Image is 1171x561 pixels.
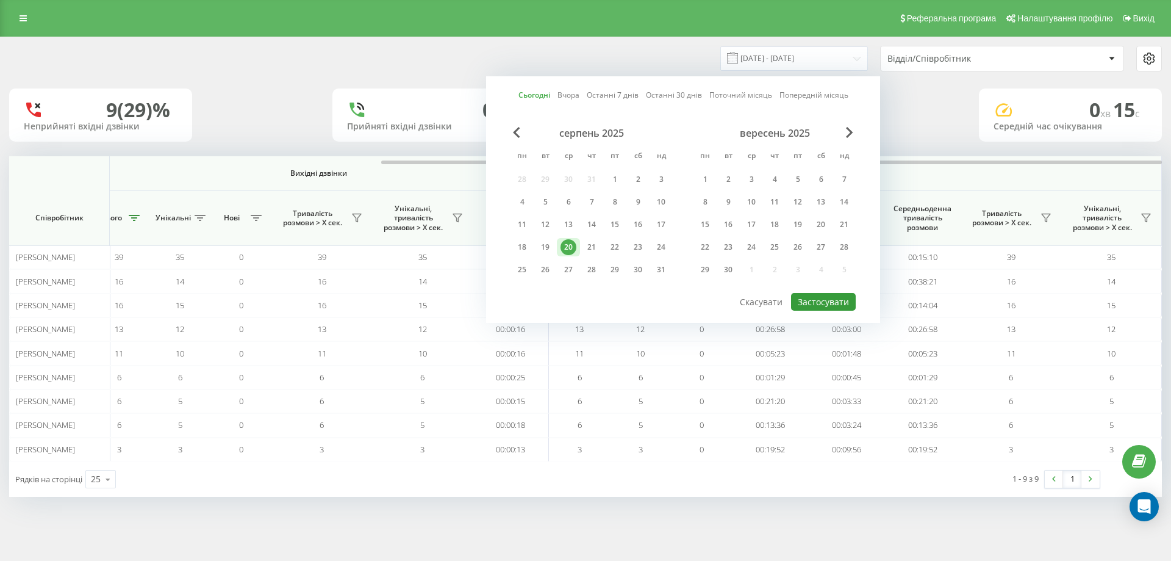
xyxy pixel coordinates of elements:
[534,193,557,211] div: вт 5 серп 2025 р.
[967,209,1037,228] span: Тривалість розмови > Х сек.
[176,300,184,311] span: 15
[1133,13,1155,23] span: Вихід
[884,438,961,461] td: 00:19:52
[700,444,704,455] span: 0
[719,148,737,166] abbr: вівторок
[318,276,326,287] span: 16
[514,194,530,210] div: 4
[603,193,626,211] div: пт 8 серп 2025 р.
[639,372,643,383] span: 6
[636,348,645,359] span: 10
[650,261,673,279] div: нд 31 серп 2025 р.
[650,170,673,189] div: нд 3 серп 2025 р.
[767,217,782,233] div: 18
[763,170,786,189] div: чт 4 вер 2025 р.
[808,413,884,437] td: 00:03:24
[893,204,951,233] span: Середньоденна тривалість розмови
[1113,96,1140,123] span: 15
[836,239,852,255] div: 28
[239,419,243,430] span: 0
[1007,324,1015,335] span: 13
[740,238,763,256] div: ср 24 вер 2025 р.
[239,324,243,335] span: 0
[630,217,646,233] div: 16
[584,194,600,210] div: 7
[16,252,75,262] span: [PERSON_NAME]
[607,217,623,233] div: 15
[693,170,717,189] div: пн 1 вер 2025 р.
[575,324,584,335] span: 13
[587,89,639,101] a: Останні 7 днів
[1009,444,1013,455] span: 3
[697,194,713,210] div: 8
[1107,300,1115,311] span: 15
[732,389,808,413] td: 00:21:20
[790,194,806,210] div: 12
[836,194,852,210] div: 14
[693,238,717,256] div: пн 22 вер 2025 р.
[697,172,713,187] div: 1
[578,419,582,430] span: 6
[16,348,75,359] span: [PERSON_NAME]
[318,348,326,359] span: 11
[514,217,530,233] div: 11
[15,474,82,485] span: Рядків на сторінці
[117,168,520,178] span: Вихідні дзвінки
[836,217,852,233] div: 21
[717,238,740,256] div: вт 23 вер 2025 р.
[763,193,786,211] div: чт 11 вер 2025 р.
[156,213,191,223] span: Унікальні
[318,252,326,262] span: 39
[584,217,600,233] div: 14
[808,438,884,461] td: 00:09:56
[534,261,557,279] div: вт 26 серп 2025 р.
[646,89,702,101] a: Останні 30 днів
[1007,348,1015,359] span: 11
[537,217,553,233] div: 12
[833,238,856,256] div: нд 28 вер 2025 р.
[1007,300,1015,311] span: 16
[217,213,247,223] span: Нові
[420,419,424,430] span: 5
[482,98,493,121] div: 0
[178,419,182,430] span: 5
[580,215,603,234] div: чт 14 серп 2025 р.
[473,245,549,269] td: 00:00:15
[578,372,582,383] span: 6
[560,217,576,233] div: 13
[607,172,623,187] div: 1
[378,204,448,233] span: Унікальні, тривалість розмови > Х сек.
[650,193,673,211] div: нд 10 серп 2025 р.
[884,366,961,389] td: 00:01:29
[420,372,424,383] span: 6
[626,261,650,279] div: сб 30 серп 2025 р.
[700,324,704,335] span: 0
[720,194,736,210] div: 9
[743,194,759,210] div: 10
[473,317,549,341] td: 00:00:16
[418,300,427,311] span: 15
[578,396,582,407] span: 6
[239,444,243,455] span: 0
[653,217,669,233] div: 17
[1135,107,1140,120] span: c
[884,294,961,317] td: 00:14:04
[557,261,580,279] div: ср 27 серп 2025 р.
[835,148,853,166] abbr: неділя
[767,194,782,210] div: 11
[630,262,646,278] div: 30
[1109,444,1114,455] span: 3
[884,317,961,341] td: 00:26:58
[653,194,669,210] div: 10
[1107,276,1115,287] span: 14
[560,262,576,278] div: 27
[767,172,782,187] div: 4
[16,396,75,407] span: [PERSON_NAME]
[700,396,704,407] span: 0
[603,170,626,189] div: пт 1 серп 2025 р.
[693,215,717,234] div: пн 15 вер 2025 р.
[239,396,243,407] span: 0
[178,444,182,455] span: 3
[560,194,576,210] div: 6
[536,148,554,166] abbr: вівторок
